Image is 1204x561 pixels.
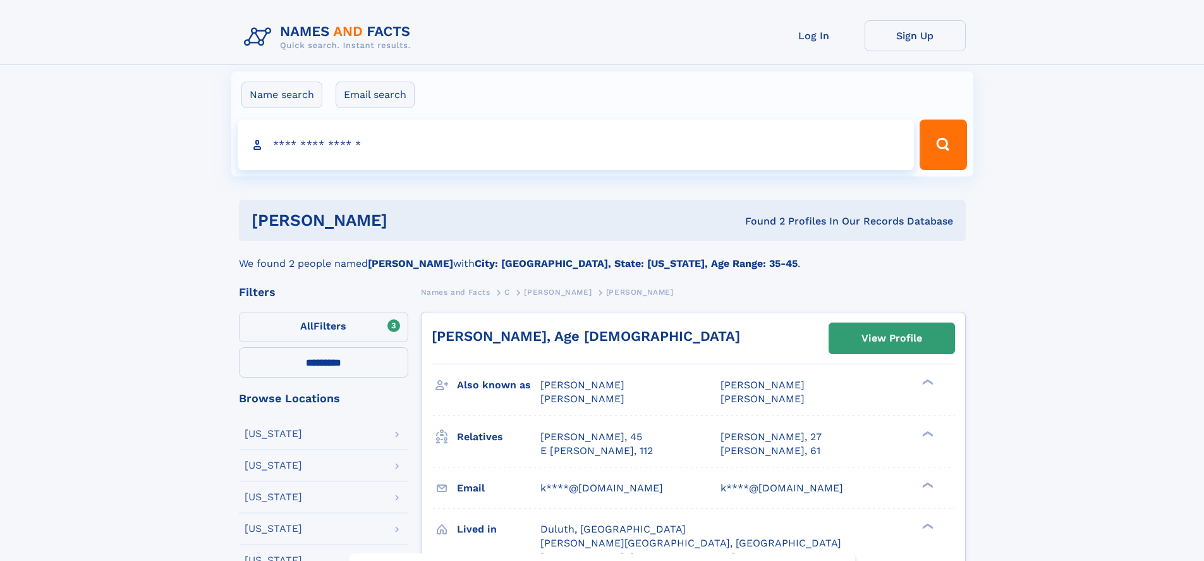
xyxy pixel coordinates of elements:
a: [PERSON_NAME], 27 [721,430,822,444]
div: [US_STATE] [245,492,302,502]
span: [PERSON_NAME][GEOGRAPHIC_DATA], [GEOGRAPHIC_DATA] [540,537,841,549]
b: [PERSON_NAME] [368,257,453,269]
a: View Profile [829,323,954,354]
div: [US_STATE] [245,524,302,534]
span: C [504,288,510,297]
span: [PERSON_NAME] [721,393,805,405]
span: [PERSON_NAME] [721,379,805,391]
div: ❯ [919,522,934,530]
h3: Relatives [457,426,540,448]
div: ❯ [919,378,934,386]
a: [PERSON_NAME], 45 [540,430,642,444]
span: All [300,320,313,332]
button: Search Button [920,120,966,170]
label: Filters [239,312,408,342]
div: [US_STATE] [245,460,302,471]
span: Duluth, [GEOGRAPHIC_DATA] [540,523,686,535]
input: search input [238,120,915,170]
span: [PERSON_NAME] [606,288,674,297]
a: Log In [763,20,865,51]
div: We found 2 people named with . [239,241,966,271]
a: C [504,284,510,300]
a: [PERSON_NAME], 61 [721,444,820,458]
a: E [PERSON_NAME], 112 [540,444,653,458]
h3: Also known as [457,374,540,396]
span: [PERSON_NAME] [540,379,624,391]
div: ❯ [919,429,934,438]
a: Names and Facts [421,284,490,300]
a: [PERSON_NAME], Age [DEMOGRAPHIC_DATA] [432,328,740,344]
label: Name search [241,82,322,108]
h1: [PERSON_NAME] [252,213,566,228]
label: Email search [336,82,415,108]
h3: Lived in [457,519,540,540]
div: Found 2 Profiles In Our Records Database [566,214,953,228]
span: [PERSON_NAME] [524,288,592,297]
h3: Email [457,478,540,499]
div: View Profile [861,324,922,353]
img: Logo Names and Facts [239,20,421,54]
div: ❯ [919,481,934,489]
b: City: [GEOGRAPHIC_DATA], State: [US_STATE], Age Range: 35-45 [475,257,798,269]
a: Sign Up [865,20,966,51]
div: [US_STATE] [245,429,302,439]
a: [PERSON_NAME] [524,284,592,300]
div: Filters [239,287,408,298]
div: Browse Locations [239,393,408,404]
span: [PERSON_NAME] [540,393,624,405]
